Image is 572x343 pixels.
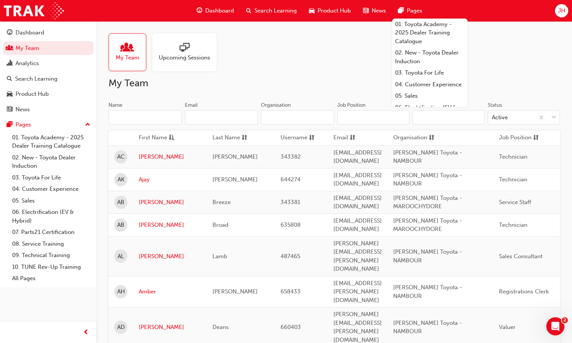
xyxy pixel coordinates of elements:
span: search-icon [7,76,12,83]
a: Analytics [3,56,93,70]
a: Upcoming Sessions [152,33,223,71]
div: Analytics [16,59,39,68]
button: Pages [3,118,93,132]
button: DashboardMy TeamAnalyticsSearch LearningProduct HubNews [3,24,93,118]
span: sessionType_ONLINE_URL-icon [180,43,189,53]
span: Broad [212,221,228,228]
a: Dashboard [3,26,93,40]
span: AD [117,323,125,332]
button: First Nameasc-icon [139,133,180,143]
a: News [3,103,93,117]
button: Organisationsorting-icon [393,133,435,143]
a: [PERSON_NAME] [139,221,201,229]
span: pages-icon [398,6,404,16]
h2: My Team [109,77,560,89]
a: 05. Sales [392,90,468,102]
span: [PERSON_NAME] [212,288,258,295]
span: AC [117,153,125,161]
span: Registrations Clerk [499,288,549,295]
button: Last Namesorting-icon [212,133,254,143]
span: AB [117,221,124,229]
a: 06. Electrification (EV & Hybrid) [9,206,93,226]
span: guage-icon [197,6,202,16]
span: [PERSON_NAME] Toyota - NAMBOUR [393,284,462,299]
a: Trak [4,2,64,19]
span: [PERSON_NAME] [212,153,258,160]
span: [EMAIL_ADDRESS][DOMAIN_NAME] [333,149,382,165]
span: First Name [139,133,167,143]
a: guage-iconDashboard [191,3,240,19]
span: people-icon [122,43,132,53]
span: News [372,6,386,15]
a: car-iconProduct Hub [303,3,357,19]
a: 01. Toyota Academy - 2025 Dealer Training Catalogue [9,132,93,152]
span: [PERSON_NAME] Toyota - MAROOCHYDORE [393,217,462,233]
div: Job Position [337,101,366,109]
span: news-icon [363,6,369,16]
span: Lamb [212,253,227,260]
span: [EMAIL_ADDRESS][DOMAIN_NAME] [333,172,382,187]
span: Technician [499,176,527,183]
span: [PERSON_NAME] Toyota - NAMBOUR [393,320,462,335]
span: [PERSON_NAME][EMAIL_ADDRESS][PERSON_NAME][DOMAIN_NAME] [333,240,382,273]
span: Organisation [393,133,427,143]
span: [PERSON_NAME] Toyota - NAMBOUR [393,248,462,264]
span: 658433 [281,288,301,295]
a: Amber [139,287,201,296]
button: Emailsorting-icon [333,133,375,143]
span: Product Hub [318,6,351,15]
span: car-icon [309,6,315,16]
div: Dashboard [16,28,44,37]
a: [PERSON_NAME] [139,153,201,161]
span: Breeze [212,199,231,206]
a: [PERSON_NAME] [139,252,201,261]
span: Service Staff [499,199,531,206]
span: 635808 [281,221,301,228]
span: Sales Consultant [499,253,543,260]
div: Name [109,101,122,109]
span: sorting-icon [429,133,434,143]
a: Product Hub [3,87,93,101]
span: 2 [562,317,568,323]
span: [PERSON_NAME] [212,176,258,183]
span: 660403 [281,324,301,331]
a: 05. Sales [9,195,93,207]
input: Email [185,110,258,125]
span: search-icon [246,6,251,16]
a: 03. Toyota For Life [9,172,93,184]
span: people-icon [7,45,12,52]
span: chart-icon [7,60,12,67]
span: sorting-icon [309,133,315,143]
div: Search Learning [15,75,57,83]
span: 644274 [281,176,301,183]
div: Status [488,101,502,109]
span: My Team [116,53,140,62]
span: Search Learning [254,6,297,15]
span: [EMAIL_ADDRESS][DOMAIN_NAME] [333,195,382,210]
button: Job Positionsorting-icon [499,133,541,143]
span: Valuer [499,324,516,331]
span: 343382 [281,153,301,160]
span: Technician [499,221,527,228]
span: asc-icon [169,133,174,143]
a: 07. Parts21 Certification [9,226,93,238]
div: Email [185,101,198,109]
span: AB [117,198,124,207]
input: Organisation [261,110,334,125]
span: Last Name [212,133,240,143]
span: prev-icon [83,328,89,337]
a: My Team [109,33,152,71]
span: car-icon [7,91,12,98]
div: Product Hub [16,90,49,98]
span: 487465 [281,253,300,260]
a: 04. Customer Experience [9,183,93,195]
a: news-iconNews [357,3,392,19]
div: Active [492,113,508,122]
span: AH [117,287,125,296]
a: My Team [3,41,93,55]
a: 01. Toyota Academy - 2025 Dealer Training Catalogue [392,19,468,47]
button: Usernamesorting-icon [281,133,322,143]
span: Username [281,133,307,143]
span: up-icon [85,120,90,130]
